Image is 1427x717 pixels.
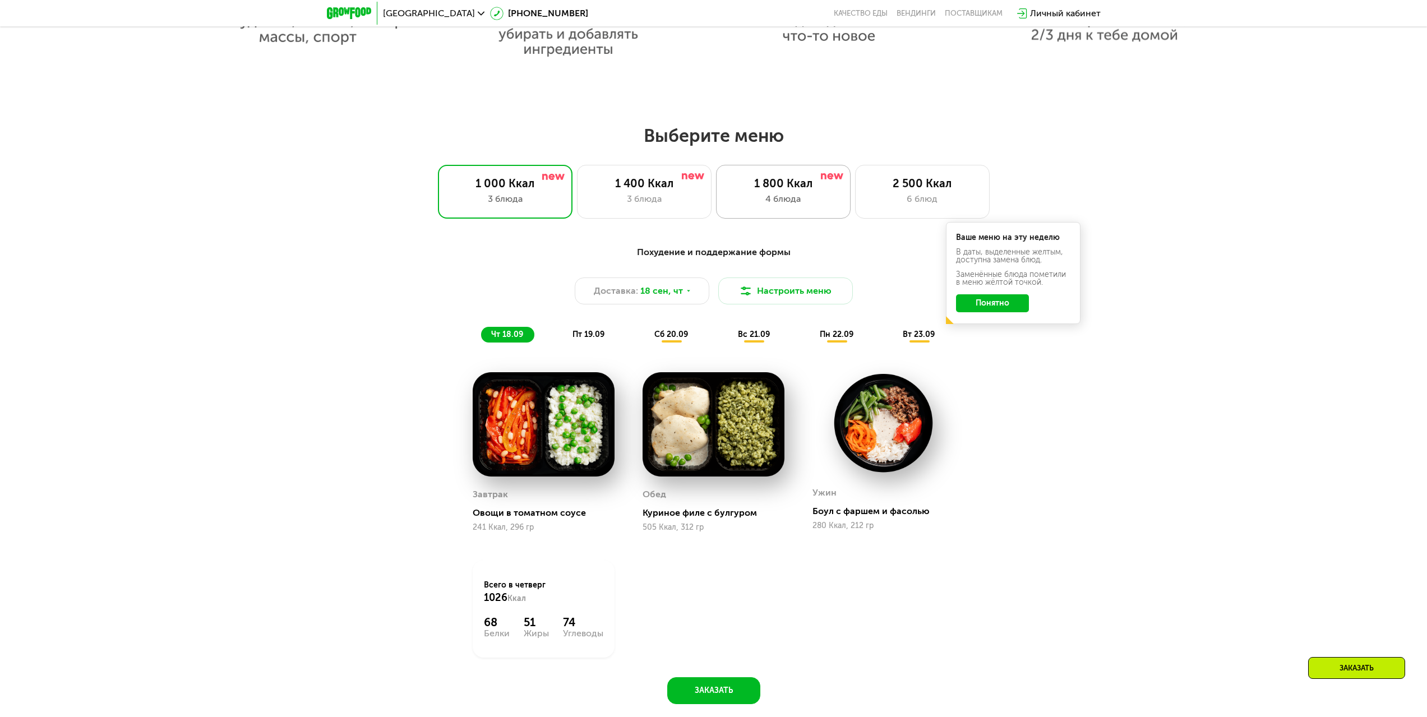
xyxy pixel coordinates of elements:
div: 2 500 Ккал [867,177,978,190]
div: Овощи в томатном соусе [473,507,624,519]
a: [PHONE_NUMBER] [490,7,588,20]
div: Заменённые блюда пометили в меню жёлтой точкой. [956,271,1070,286]
div: 6 блюд [867,192,978,206]
div: 4 блюда [728,192,839,206]
span: 1026 [484,591,507,604]
div: 1 400 Ккал [589,177,700,190]
div: Обед [643,486,666,503]
div: Ваше меню на эту неделю [956,234,1070,242]
div: 241 Ккал, 296 гр [473,523,615,532]
div: Всего в четверг [484,580,603,604]
h2: Выберите меню [36,124,1391,147]
div: Заказать [1308,657,1405,679]
div: Боул с фаршем и фасолью [812,506,963,517]
div: 280 Ккал, 212 гр [812,521,954,530]
div: Личный кабинет [1030,7,1101,20]
span: чт 18.09 [491,330,523,339]
div: Завтрак [473,486,508,503]
div: В даты, выделенные желтым, доступна замена блюд. [956,248,1070,264]
div: Ужин [812,484,837,501]
span: вт 23.09 [903,330,935,339]
span: 18 сен, чт [640,284,683,298]
div: 68 [484,616,510,629]
button: Настроить меню [718,277,853,304]
div: 505 Ккал, 312 гр [643,523,784,532]
div: 3 блюда [450,192,561,206]
span: Ккал [507,594,526,603]
div: 1 800 Ккал [728,177,839,190]
div: 74 [563,616,603,629]
div: поставщикам [945,9,1003,18]
div: Белки [484,629,510,638]
div: Похудение и поддержание формы [382,246,1046,260]
span: Доставка: [594,284,638,298]
span: [GEOGRAPHIC_DATA] [383,9,475,18]
span: вс 21.09 [738,330,770,339]
button: Понятно [956,294,1029,312]
div: 3 блюда [589,192,700,206]
button: Заказать [667,677,760,704]
div: Жиры [524,629,549,638]
a: Качество еды [834,9,888,18]
div: Углеводы [563,629,603,638]
span: пт 19.09 [572,330,604,339]
a: Вендинги [897,9,936,18]
div: 1 000 Ккал [450,177,561,190]
span: пн 22.09 [820,330,853,339]
div: Куриное филе с булгуром [643,507,793,519]
div: 51 [524,616,549,629]
span: сб 20.09 [654,330,688,339]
